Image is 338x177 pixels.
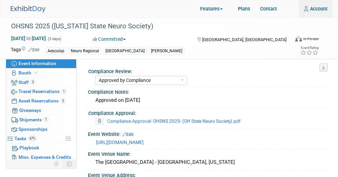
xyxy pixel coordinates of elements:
div: Event Format [276,35,319,45]
div: Event Rating [300,46,318,50]
div: Event Website: [88,129,328,138]
a: Delete attachment? [96,119,106,124]
a: Playbook [6,143,76,152]
span: Sponsorships [19,126,48,132]
span: (3 days) [47,37,61,41]
a: Sponsorships [6,125,76,134]
span: Shipments [19,117,49,122]
div: Compliance Notes: [88,87,328,95]
a: Compliance Approval- OHSNS 2025- (OH State Neuro Society).pdf [107,118,241,124]
div: Compliance Review: [88,66,325,75]
span: 1 [61,89,66,94]
a: Event Information [6,59,76,68]
span: Staff [19,80,35,85]
span: 3 [30,80,35,85]
td: Personalize Event Tab Strip [51,159,63,168]
a: Edit [122,132,133,137]
span: Asset Reservations [19,98,65,104]
div: Aesculap [45,48,66,55]
a: Shipments1 [6,115,76,124]
a: Travel Reservations1 [6,87,76,96]
div: Event Venue Name: [88,149,328,157]
span: Event Information [19,61,56,66]
div: Compliance Approval: [88,108,325,117]
td: Toggle Event Tabs [62,159,76,168]
span: [GEOGRAPHIC_DATA], [GEOGRAPHIC_DATA] [202,37,286,42]
a: Plans [233,0,255,17]
a: Booth [6,68,76,78]
span: to [25,36,32,41]
button: Committed [90,36,128,42]
a: Giveaways [6,106,76,115]
a: Staff3 [6,78,76,87]
span: Misc. Expenses & Credits [19,154,71,160]
span: 1 [43,117,49,122]
a: Account [299,0,333,17]
span: Giveaways [19,108,41,113]
td: Tags [11,46,39,55]
div: OHSNS 2025 ([US_STATE] State Neuro Society) [9,20,293,32]
div: [PERSON_NAME] [149,48,184,55]
a: Features [195,1,233,18]
span: Booth [19,70,39,76]
i: Booth reservation complete [34,71,38,75]
a: Edit [28,48,39,52]
span: Playbook [20,145,39,150]
span: Travel Reservations [19,89,66,94]
div: In-Person [303,36,319,41]
div: The [GEOGRAPHIC_DATA] - [GEOGRAPHIC_DATA], [US_STATE] [93,157,322,168]
div: [GEOGRAPHIC_DATA] [103,48,147,55]
a: Tasks67% [6,134,76,143]
div: Approved on [DATE] [93,95,322,106]
span: 3 [60,98,65,104]
img: Format-Inperson.png [295,36,302,41]
span: [DATE] [DATE] [11,35,46,41]
a: Misc. Expenses & Credits [6,153,76,162]
div: Neuro Regional [69,48,101,55]
a: Contact [255,0,282,17]
a: Asset Reservations3 [6,96,76,106]
span: Tasks [14,136,37,141]
span: 67% [28,136,37,141]
a: [URL][DOMAIN_NAME] [96,140,144,145]
img: ExhibitDay [11,6,45,13]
